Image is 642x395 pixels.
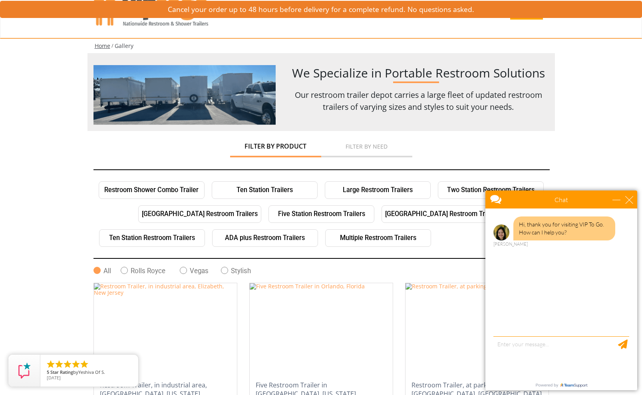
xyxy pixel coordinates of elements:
p: Our restroom trailer depot carries a large fleet of updated restroom trailers of varying sizes an... [288,89,549,113]
span: 5 [47,369,49,375]
span: by [47,370,132,375]
span: Star Rating [50,369,73,375]
a: Home [95,42,110,50]
a: [GEOGRAPHIC_DATA] Restroom Trailers [382,205,505,223]
li:  [71,359,81,369]
img: Restroom Trailer, in industrial area, Elizabeth, New Jersey [94,283,237,375]
a: Multiple Restroom Trailers [325,229,431,247]
label: Rolls Royce [121,267,180,275]
a: Restroom Trailer, in industrial area, Elizabeth, New Jersey [94,325,237,332]
a: [GEOGRAPHIC_DATA] Restroom Trailers [138,205,261,223]
a: Ten Station Restroom Trailers [99,229,205,247]
img: trailer-images.png [93,65,276,125]
a: Gallery [115,42,133,50]
span: Yeshiva Of S. [78,369,105,375]
a: Ten Station Trailers [212,181,318,199]
a: Filter by Need [321,139,412,150]
iframe: Live Chat Box [481,186,642,395]
a: Two Station Restroom Trailers [438,181,544,199]
li:  [46,359,56,369]
img: Restroom Trailer, at parking lot, in Tottowa, NJ [405,283,536,375]
a: Filter by Product [230,139,321,150]
span: [DATE] [47,375,61,381]
li:  [80,359,89,369]
label: Stylish [221,267,266,275]
a: Large Restroom Trailers [325,181,431,199]
ul: / [93,42,549,50]
a: Restroom Trailer, at parking lot, in Tottowa, NJ [405,325,536,332]
a: Five Station Restroom Trailers [268,205,374,223]
label: All [93,267,121,275]
a: Five Restroom Trailer in Orlando, Florida [250,325,365,332]
h1: We Specialize in Portable Restroom Solutions [288,65,549,81]
li:  [63,359,72,369]
a: Restroom Shower Combo Trailer [99,181,205,199]
a: ADA plus Restroom Trailers [212,229,318,247]
li:  [54,359,64,369]
img: Review Rating [16,363,32,379]
label: Vegas [180,267,221,275]
img: Five Restroom Trailer in Orlando, Florida [250,283,365,375]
